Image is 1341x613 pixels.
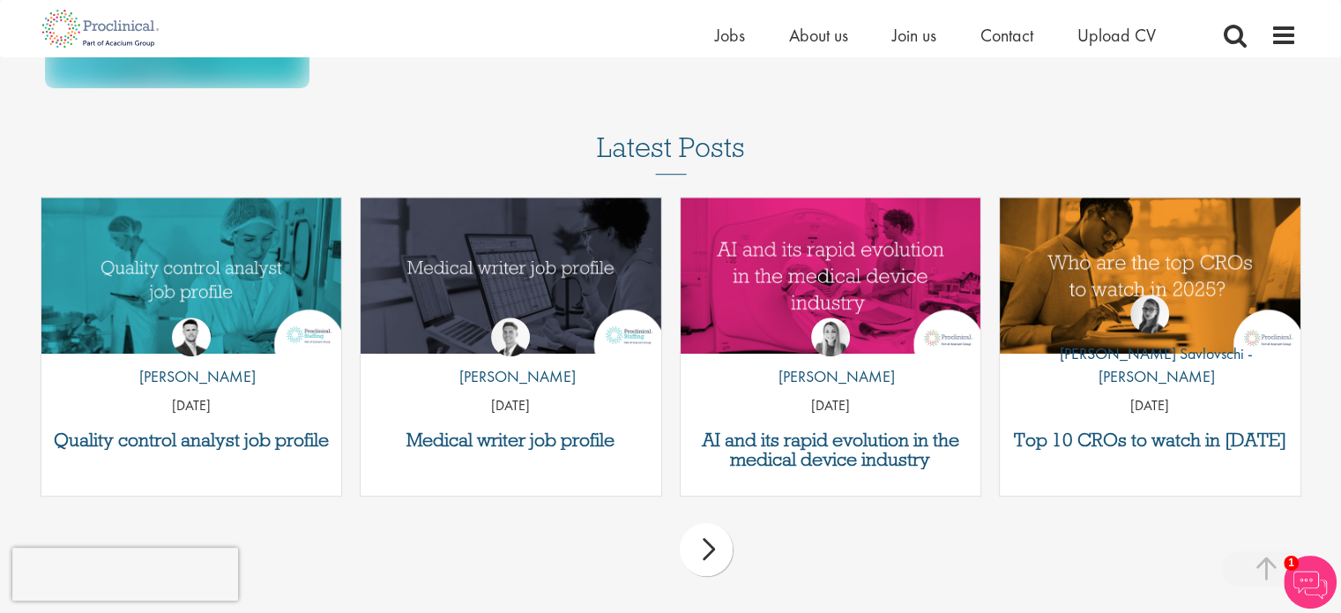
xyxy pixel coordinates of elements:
[681,198,981,354] img: AI and Its Impact on the Medical Device Industry | Proclinical
[1000,198,1300,354] a: Link to a post
[126,318,256,397] a: Joshua Godden [PERSON_NAME]
[765,318,895,397] a: Hannah Burke [PERSON_NAME]
[1130,295,1169,333] img: Theodora Savlovschi - Wicks
[12,548,238,601] iframe: reCAPTCHA
[50,430,333,450] a: Quality control analyst job profile
[892,24,936,47] a: Join us
[1000,295,1300,396] a: Theodora Savlovschi - Wicks [PERSON_NAME] Savlovschi - [PERSON_NAME]
[980,24,1033,47] a: Contact
[1000,198,1300,354] img: Top 10 CROs 2025 | Proclinical
[680,523,733,576] div: next
[446,365,576,388] p: [PERSON_NAME]
[126,365,256,388] p: [PERSON_NAME]
[361,396,661,416] p: [DATE]
[811,318,850,356] img: Hannah Burke
[597,132,745,175] h3: Latest Posts
[681,396,981,416] p: [DATE]
[361,198,661,354] img: Medical writer job profile
[1284,556,1299,571] span: 1
[41,396,342,416] p: [DATE]
[361,198,661,354] a: Link to a post
[369,430,652,450] a: Medical writer job profile
[715,24,745,47] a: Jobs
[172,318,211,356] img: Joshua Godden
[1009,430,1292,450] a: Top 10 CROs to watch in [DATE]
[1077,24,1156,47] a: Upload CV
[765,365,895,388] p: [PERSON_NAME]
[1000,396,1300,416] p: [DATE]
[1284,556,1337,609] img: Chatbot
[789,24,848,47] a: About us
[491,318,530,356] img: George Watson
[41,198,342,354] a: Link to a post
[41,198,342,354] img: quality control analyst job profile
[446,318,576,397] a: George Watson [PERSON_NAME]
[689,430,972,469] a: AI and its rapid evolution in the medical device industry
[1000,342,1300,387] p: [PERSON_NAME] Savlovschi - [PERSON_NAME]
[681,198,981,354] a: Link to a post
